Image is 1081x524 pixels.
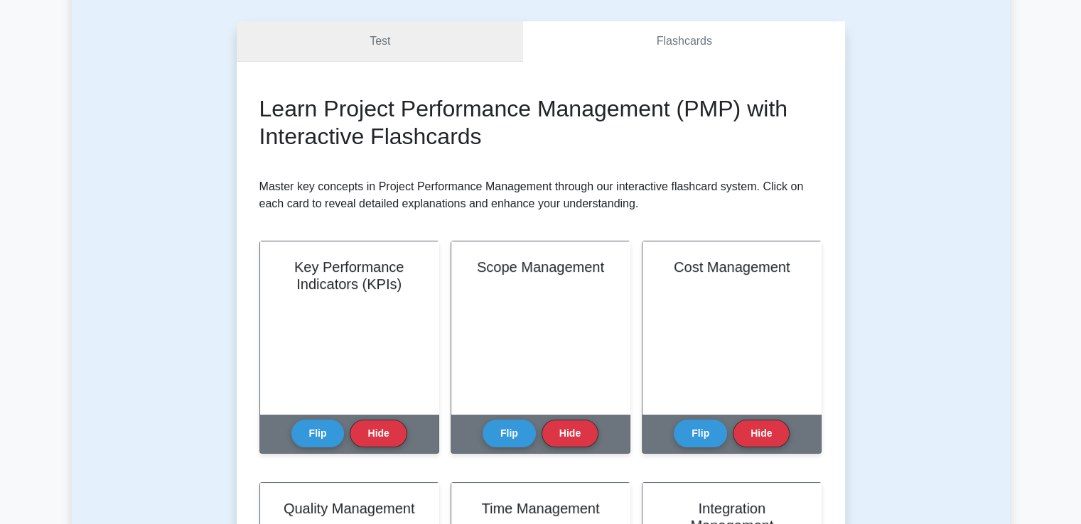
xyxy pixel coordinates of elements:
button: Hide [350,420,407,447]
button: Hide [733,420,790,447]
button: Flip [483,420,536,447]
button: Flip [674,420,727,447]
button: Hide [542,420,598,447]
h2: Cost Management [660,258,804,275]
h2: Time Management [468,500,613,517]
h2: Learn Project Performance Management (PMP) with Interactive Flashcards [259,95,822,150]
a: Test [237,21,524,62]
button: Flip [291,420,345,447]
h2: Key Performance Indicators (KPIs) [277,258,421,293]
h2: Quality Management [277,500,421,517]
h2: Scope Management [468,258,613,275]
a: Flashcards [523,21,844,62]
p: Master key concepts in Project Performance Management through our interactive flashcard system. C... [259,178,822,212]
